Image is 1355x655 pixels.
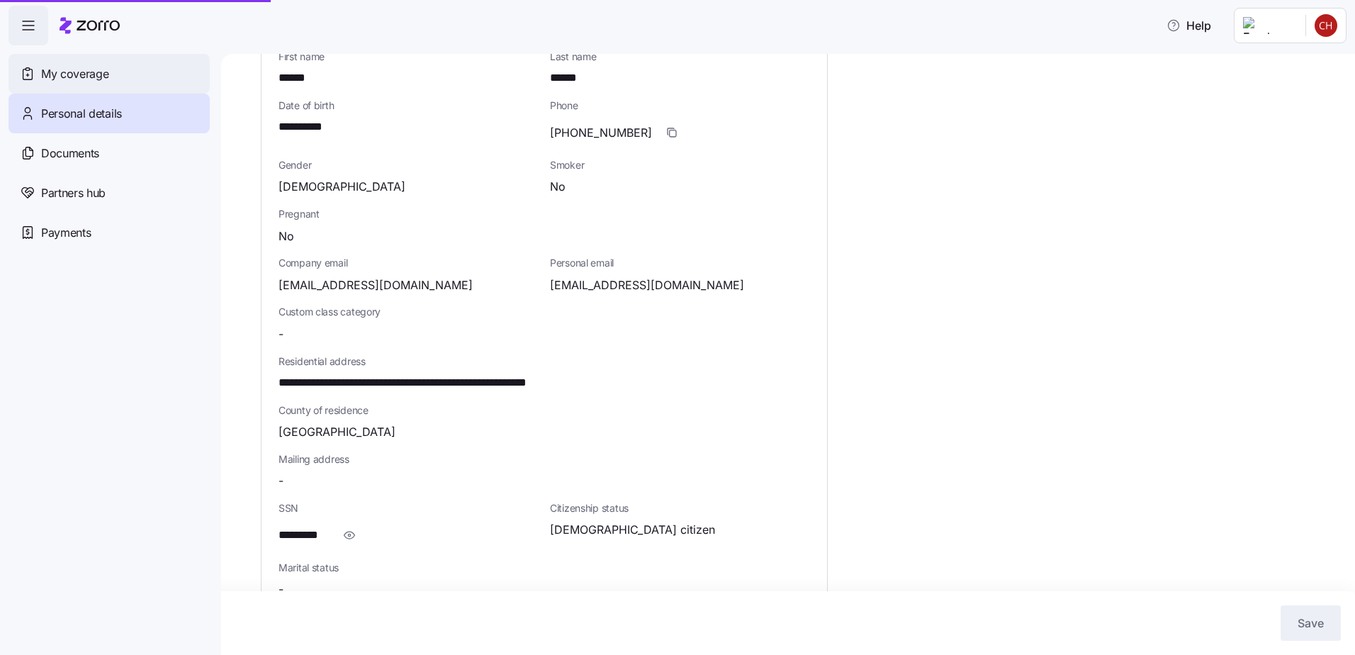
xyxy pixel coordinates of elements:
[279,256,539,270] span: Company email
[9,133,210,173] a: Documents
[279,354,810,369] span: Residential address
[279,276,473,294] span: [EMAIL_ADDRESS][DOMAIN_NAME]
[9,54,210,94] a: My coverage
[1298,615,1324,632] span: Save
[550,501,810,515] span: Citizenship status
[41,105,122,123] span: Personal details
[279,581,283,598] span: -
[279,99,539,113] span: Date of birth
[279,50,539,64] span: First name
[550,124,652,142] span: [PHONE_NUMBER]
[279,158,539,172] span: Gender
[9,94,210,133] a: Personal details
[279,228,294,245] span: No
[1281,605,1341,641] button: Save
[279,325,283,343] span: -
[41,145,99,162] span: Documents
[279,501,539,515] span: SSN
[279,178,405,196] span: [DEMOGRAPHIC_DATA]
[41,184,106,202] span: Partners hub
[550,158,810,172] span: Smoker
[1166,17,1211,34] span: Help
[279,207,810,221] span: Pregnant
[279,452,810,466] span: Mailing address
[279,305,539,319] span: Custom class category
[1243,17,1294,34] img: Employer logo
[41,224,91,242] span: Payments
[279,472,283,490] span: -
[9,173,210,213] a: Partners hub
[41,65,108,83] span: My coverage
[1155,11,1222,40] button: Help
[9,213,210,252] a: Payments
[550,276,744,294] span: [EMAIL_ADDRESS][DOMAIN_NAME]
[279,403,810,418] span: County of residence
[279,561,539,575] span: Marital status
[550,256,810,270] span: Personal email
[279,423,395,441] span: [GEOGRAPHIC_DATA]
[550,50,810,64] span: Last name
[550,521,715,539] span: [DEMOGRAPHIC_DATA] citizen
[1315,14,1337,37] img: 959bbef5db76c2b14e2b14aea2c3b081
[550,178,566,196] span: No
[550,99,810,113] span: Phone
